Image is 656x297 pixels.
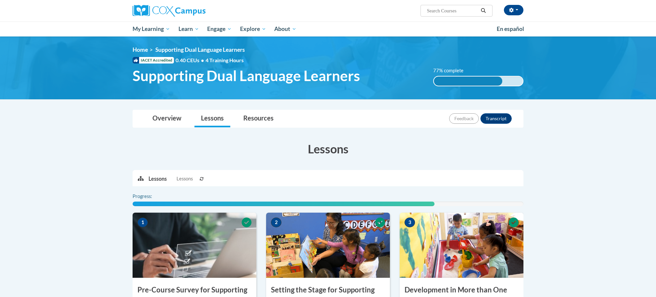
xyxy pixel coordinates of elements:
[174,21,203,36] a: Learn
[240,25,266,33] span: Explore
[504,5,523,15] button: Account Settings
[270,21,301,36] a: About
[133,46,148,53] a: Home
[203,21,236,36] a: Engage
[128,21,174,36] a: My Learning
[478,7,488,15] button: Search
[133,57,174,64] span: IACET Accredited
[207,25,232,33] span: Engage
[274,25,296,33] span: About
[400,213,523,278] img: Course Image
[480,113,512,124] button: Transcript
[492,22,528,36] a: En español
[133,5,206,17] img: Cox Campus
[177,175,193,182] span: Lessons
[206,57,244,63] span: 4 Training Hours
[434,77,503,86] div: 77% complete
[133,213,256,278] img: Course Image
[146,110,188,127] a: Overview
[426,7,478,15] input: Search Courses
[155,46,245,53] span: Supporting Dual Language Learners
[201,57,204,63] span: •
[133,193,170,200] label: Progress:
[194,110,230,127] a: Lessons
[149,175,167,182] p: Lessons
[133,67,360,84] span: Supporting Dual Language Learners
[178,25,199,33] span: Learn
[137,218,148,227] span: 1
[237,110,280,127] a: Resources
[271,218,281,227] span: 2
[133,141,523,157] h3: Lessons
[236,21,270,36] a: Explore
[266,213,390,278] img: Course Image
[497,25,524,32] span: En español
[176,57,206,64] span: 0.40 CEUs
[123,21,533,36] div: Main menu
[405,218,415,227] span: 3
[133,25,170,33] span: My Learning
[449,113,479,124] button: Feedback
[433,67,471,74] label: 77% complete
[133,5,256,17] a: Cox Campus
